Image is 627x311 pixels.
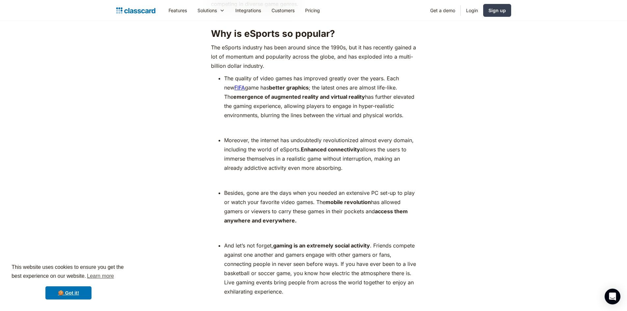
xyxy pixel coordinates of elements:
[301,146,360,153] strong: Enhanced connectivity
[86,271,115,281] a: learn more about cookies
[224,136,416,172] li: Moreover, the internet has undoubtedly revolutionized almost every domain, including the world of...
[211,299,416,309] p: ‍
[230,3,266,18] a: Integrations
[5,257,132,306] div: cookieconsent
[461,3,483,18] a: Login
[224,241,416,296] li: And let’s not forget, . Friends compete against one another and gamers engage with other gamers o...
[211,123,416,132] p: ‍
[326,199,371,205] strong: mobile revolution
[483,4,511,17] a: Sign up
[224,188,416,225] li: Besides, gone are the days when you needed an extensive PC set-up to play or watch your favorite ...
[211,228,416,238] p: ‍
[266,3,300,18] a: Customers
[273,242,370,249] strong: gaming is an extremely social activity
[234,84,245,91] a: FIFA
[233,93,365,100] strong: emergence of augmented reality and virtual reality
[211,176,416,185] p: ‍
[269,84,309,91] strong: better graphics
[197,7,217,14] div: Solutions
[211,28,335,39] strong: Why is eSports so popular?
[488,7,506,14] div: Sign up
[12,263,125,281] span: This website uses cookies to ensure you get the best experience on our website.
[116,6,155,15] a: home
[425,3,460,18] a: Get a demo
[45,286,91,299] a: dismiss cookie message
[163,3,192,18] a: Features
[300,3,325,18] a: Pricing
[211,43,416,70] p: The eSports industry has been around since the 1990s, but it has recently gained a lot of momentu...
[605,289,620,304] div: Open Intercom Messenger
[192,3,230,18] div: Solutions
[224,74,416,120] li: The quality of video games has improved greatly over the years. Each new game has ; the latest on...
